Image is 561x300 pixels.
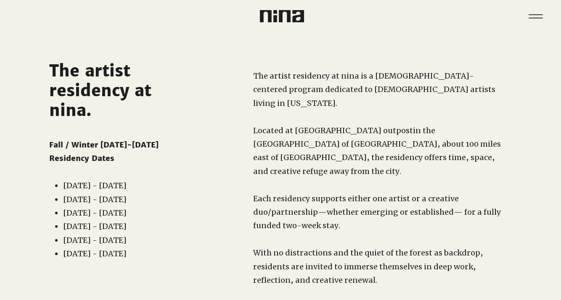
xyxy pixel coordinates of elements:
[63,221,127,231] span: [DATE] - [DATE]
[63,235,127,245] span: [DATE] - [DATE]
[253,126,413,135] span: Located at [GEOGRAPHIC_DATA] outpost
[523,3,548,29] nav: Site
[253,126,501,176] span: in the [GEOGRAPHIC_DATA] of [GEOGRAPHIC_DATA], about 100 miles east of [GEOGRAPHIC_DATA], the res...
[253,248,483,285] span: With no distractions and the quiet of the forest as backdrop, residents are invited to immerse th...
[260,10,304,22] img: Nina Logo CMYK_Charcoal.png
[253,71,495,108] span: The artist residency at nina is a [DEMOGRAPHIC_DATA]-centered program dedicated to [DEMOGRAPHIC_D...
[49,140,159,163] span: Fall / Winter [DATE]-[DATE] Residency Dates
[63,208,127,218] span: [DATE] - [DATE]
[253,194,501,231] span: Each residency supports either one artist or a creative duo/partnership—whether emerging or estab...
[523,3,548,29] button: Menu
[63,249,127,258] span: [DATE] - [DATE]
[49,61,151,120] span: The artist residency at nina.
[63,195,127,204] span: [DATE] - [DATE]
[63,181,127,190] span: [DATE] - [DATE]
